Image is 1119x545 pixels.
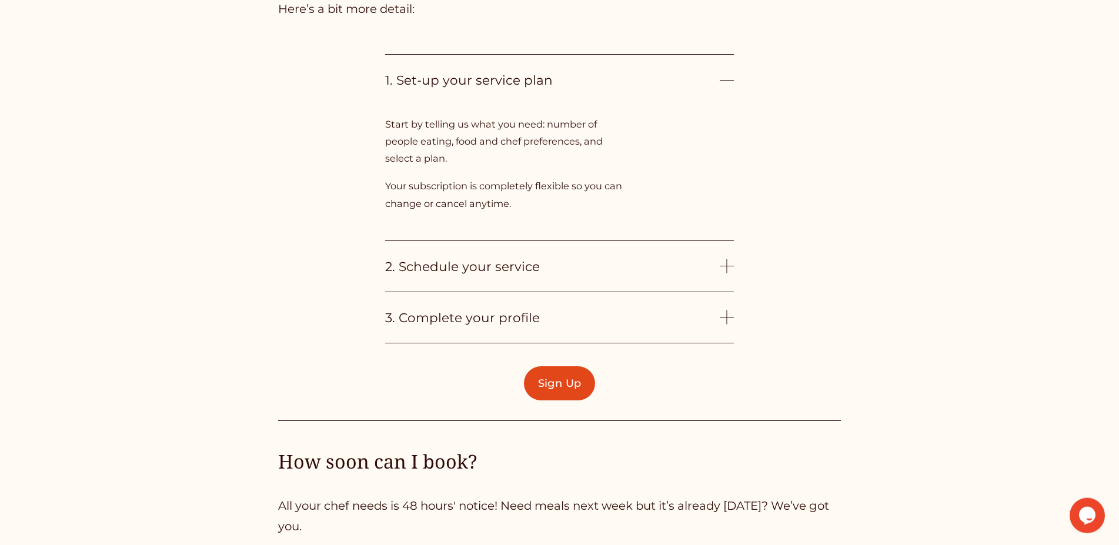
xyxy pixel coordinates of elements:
[385,116,629,167] p: Start by telling us what you need: number of people eating, food and chef preferences, and select...
[385,241,734,292] button: 2. Schedule your service
[385,259,720,274] span: 2. Schedule your service
[524,366,594,400] a: Sign Up
[385,292,734,343] button: 3. Complete your profile
[385,105,734,240] div: 1. Set-up your service plan
[278,496,840,537] p: All your chef needs is 48 hours' notice! Need meals next week but it’s already [DATE]? We’ve got ...
[385,72,720,88] span: 1. Set-up your service plan
[385,55,734,105] button: 1. Set-up your service plan
[385,178,629,212] p: Your subscription is completely flexible so you can change or cancel anytime.
[385,310,720,325] span: 3. Complete your profile
[1070,498,1107,533] iframe: chat widget
[278,449,840,474] h4: How soon can I book?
